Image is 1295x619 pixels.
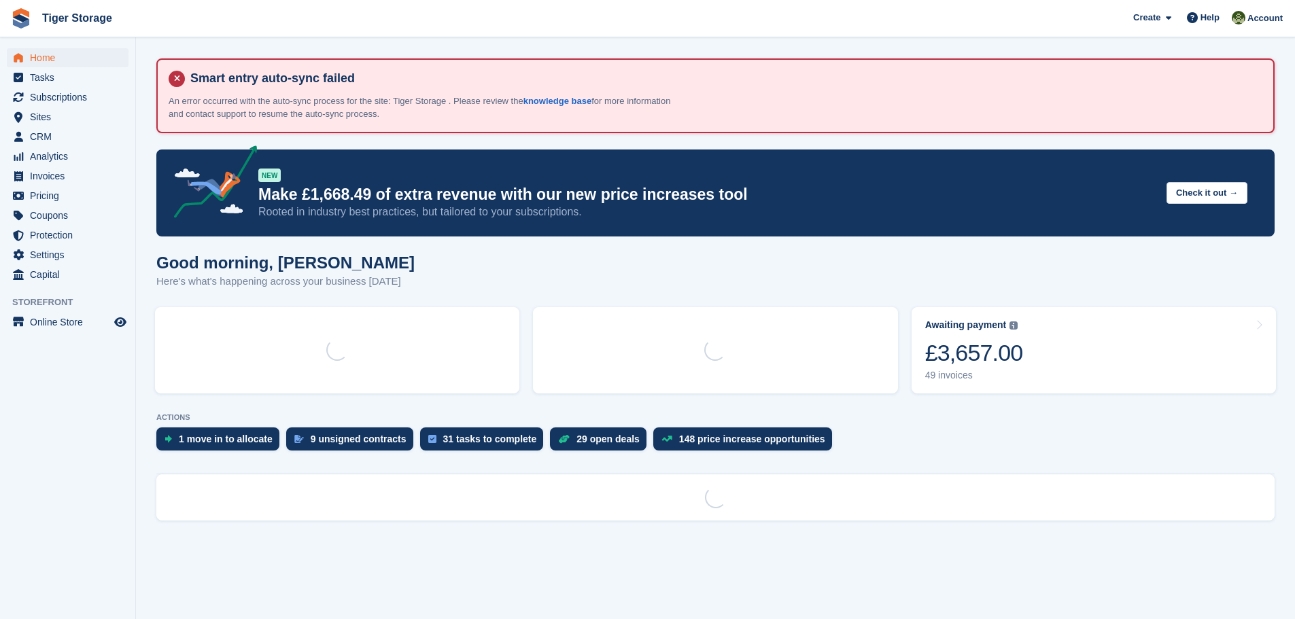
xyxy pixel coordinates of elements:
div: 148 price increase opportunities [679,434,825,444]
span: Capital [30,265,111,284]
a: 31 tasks to complete [420,427,551,457]
div: 49 invoices [925,370,1023,381]
div: NEW [258,169,281,182]
p: ACTIONS [156,413,1275,422]
div: Awaiting payment [925,319,1007,331]
span: Help [1201,11,1220,24]
a: menu [7,186,128,205]
span: Coupons [30,206,111,225]
a: 9 unsigned contracts [286,427,420,457]
a: Awaiting payment £3,657.00 49 invoices [912,307,1276,393]
div: 31 tasks to complete [443,434,537,444]
a: menu [7,147,128,166]
span: Storefront [12,296,135,309]
a: menu [7,127,128,146]
h4: Smart entry auto-sync failed [185,71,1262,86]
div: 1 move in to allocate [179,434,273,444]
p: An error occurred with the auto-sync process for the site: Tiger Storage . Please review the for ... [169,94,678,121]
img: contract_signature_icon-13c848040528278c33f63329250d36e43548de30e8caae1d1a13099fd9432cc5.svg [294,435,304,443]
span: CRM [30,127,111,146]
span: Online Store [30,313,111,332]
span: Tasks [30,68,111,87]
span: Sites [30,107,111,126]
span: Pricing [30,186,111,205]
a: menu [7,166,128,185]
img: move_ins_to_allocate_icon-fdf77a2bb77ea45bf5b3d319d69a93e2d87916cf1d5bf7949dd705db3b84f3ca.svg [165,435,172,443]
a: menu [7,265,128,284]
span: Settings [30,245,111,264]
a: menu [7,313,128,332]
a: 148 price increase opportunities [653,427,839,457]
a: menu [7,206,128,225]
span: Home [30,48,111,67]
a: knowledge base [523,96,591,106]
div: 9 unsigned contracts [311,434,407,444]
p: Here's what's happening across your business [DATE] [156,274,415,289]
span: Subscriptions [30,88,111,107]
p: Rooted in industry best practices, but tailored to your subscriptions. [258,205,1156,219]
a: Tiger Storage [37,7,118,29]
img: icon-info-grey-7440780725fd019a000dd9b08b2336e03edf1995a4989e88bcd33f0948082b44.svg [1009,321,1018,330]
span: Analytics [30,147,111,166]
a: 29 open deals [550,427,653,457]
a: menu [7,88,128,107]
img: price-adjustments-announcement-icon-8257ccfd72463d97f412b2fc003d46551f7dbcb40ab6d574587a9cd5c0d94... [162,145,258,223]
a: menu [7,226,128,245]
a: 1 move in to allocate [156,427,286,457]
img: task-75834270c22a3079a89374b754ae025e5fb1db73e45f91037f5363f120a921f8.svg [428,435,436,443]
div: 29 open deals [576,434,640,444]
a: menu [7,245,128,264]
div: £3,657.00 [925,339,1023,367]
a: menu [7,68,128,87]
h1: Good morning, [PERSON_NAME] [156,253,415,272]
span: Account [1247,12,1283,25]
a: menu [7,48,128,67]
p: Make £1,668.49 of extra revenue with our new price increases tool [258,185,1156,205]
img: stora-icon-8386f47178a22dfd0bd8f6a31ec36ba5ce8667c1dd55bd0f319d3a0aa187defe.svg [11,8,31,29]
a: Preview store [112,314,128,330]
span: Create [1133,11,1160,24]
a: menu [7,107,128,126]
img: price_increase_opportunities-93ffe204e8149a01c8c9dc8f82e8f89637d9d84a8eef4429ea346261dce0b2c0.svg [661,436,672,442]
img: Matthew Ellwood [1232,11,1245,24]
span: Invoices [30,166,111,185]
span: Protection [30,226,111,245]
button: Check it out → [1167,182,1247,205]
img: deal-1b604bf984904fb50ccaf53a9ad4b4a5d6e5aea283cecdc64d6e3604feb123c2.svg [558,434,570,444]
